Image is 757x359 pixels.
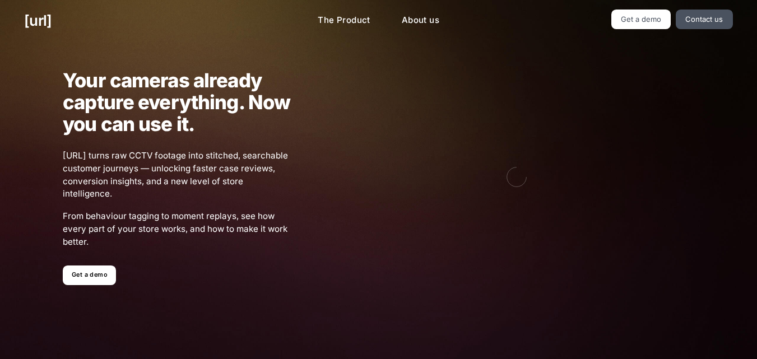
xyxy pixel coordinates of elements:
a: [URL] [24,10,52,31]
a: About us [393,10,448,31]
a: The Product [309,10,379,31]
h1: Your cameras already capture everything. Now you can use it. [63,69,291,135]
span: [URL] turns raw CCTV footage into stitched, searchable customer journeys — unlocking faster case ... [63,150,291,201]
span: From behaviour tagging to moment replays, see how every part of your store works, and how to make... [63,210,291,248]
a: Get a demo [611,10,671,29]
a: Contact us [676,10,733,29]
a: Get a demo [63,265,116,285]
